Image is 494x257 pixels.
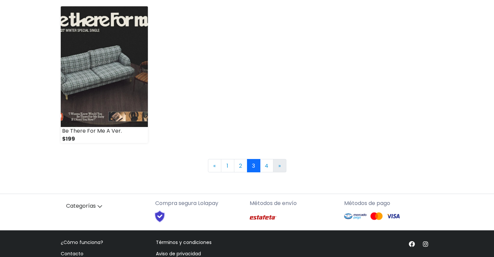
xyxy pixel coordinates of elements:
[155,199,244,207] p: Compra segura Lolapay
[61,127,148,135] div: Be There For Me A Ver.
[156,250,201,257] a: Aviso de privacidad
[61,6,148,127] img: small_1718665906748.jpeg
[250,210,276,225] img: Estafeta Logo
[221,159,234,172] a: 1
[61,250,83,257] a: Contacto
[344,210,366,223] img: Mercado Pago Logo
[61,159,433,172] nav: Page navigation
[260,159,273,172] a: 4
[208,159,221,172] a: Previous
[61,135,148,143] div: $199
[156,239,212,246] a: Términos y condiciones
[149,210,171,223] img: Shield Logo
[344,199,433,207] p: Métodos de pago
[61,239,103,246] a: ¿Cómo funciona?
[61,199,150,213] a: Categorías
[61,6,148,143] a: Be There For Me A Ver. $199
[250,199,339,207] p: Métodos de envío
[387,212,400,220] img: Visa Logo
[234,159,247,172] a: 2
[273,159,286,172] a: Next
[278,162,281,170] span: »
[370,212,383,220] img: Mastercard Logo
[247,159,260,172] a: 3
[213,162,216,170] span: «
